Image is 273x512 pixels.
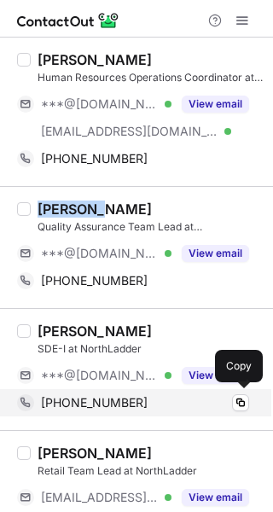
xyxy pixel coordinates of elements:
div: [PERSON_NAME] [38,323,152,340]
button: Reveal Button [182,96,249,113]
div: SDE-I at NorthLadder [38,341,263,357]
span: ***@[DOMAIN_NAME] [41,368,159,383]
span: [PHONE_NUMBER] [41,151,148,166]
span: [EMAIL_ADDRESS][DOMAIN_NAME] [41,490,159,505]
div: Quality Assurance Team Lead at [GEOGRAPHIC_DATA] [38,219,263,235]
div: [PERSON_NAME] [38,201,152,218]
button: Reveal Button [182,245,249,262]
div: Human Resources Operations Coordinator at [GEOGRAPHIC_DATA] [38,70,263,85]
span: ***@[DOMAIN_NAME] [41,96,159,112]
span: ***@[DOMAIN_NAME] [41,246,159,261]
button: Reveal Button [182,367,249,384]
button: Reveal Button [182,489,249,506]
div: [PERSON_NAME] [38,51,152,68]
span: [EMAIL_ADDRESS][DOMAIN_NAME] [41,124,218,139]
img: ContactOut v5.3.10 [17,10,119,31]
span: [PHONE_NUMBER] [41,395,148,410]
span: [PHONE_NUMBER] [41,273,148,288]
div: [PERSON_NAME] [38,445,152,462]
div: Retail Team Lead at NorthLadder [38,463,263,479]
